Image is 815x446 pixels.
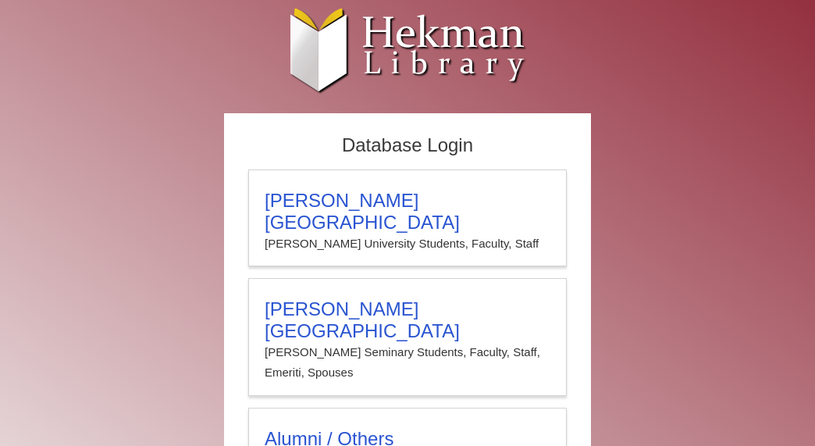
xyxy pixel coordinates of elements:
h3: [PERSON_NAME][GEOGRAPHIC_DATA] [265,298,550,342]
a: [PERSON_NAME][GEOGRAPHIC_DATA][PERSON_NAME] University Students, Faculty, Staff [248,169,567,266]
p: [PERSON_NAME] University Students, Faculty, Staff [265,234,550,254]
h2: Database Login [240,130,575,162]
a: [PERSON_NAME][GEOGRAPHIC_DATA][PERSON_NAME] Seminary Students, Faculty, Staff, Emeriti, Spouses [248,278,567,396]
h3: [PERSON_NAME][GEOGRAPHIC_DATA] [265,190,550,234]
p: [PERSON_NAME] Seminary Students, Faculty, Staff, Emeriti, Spouses [265,342,550,384]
